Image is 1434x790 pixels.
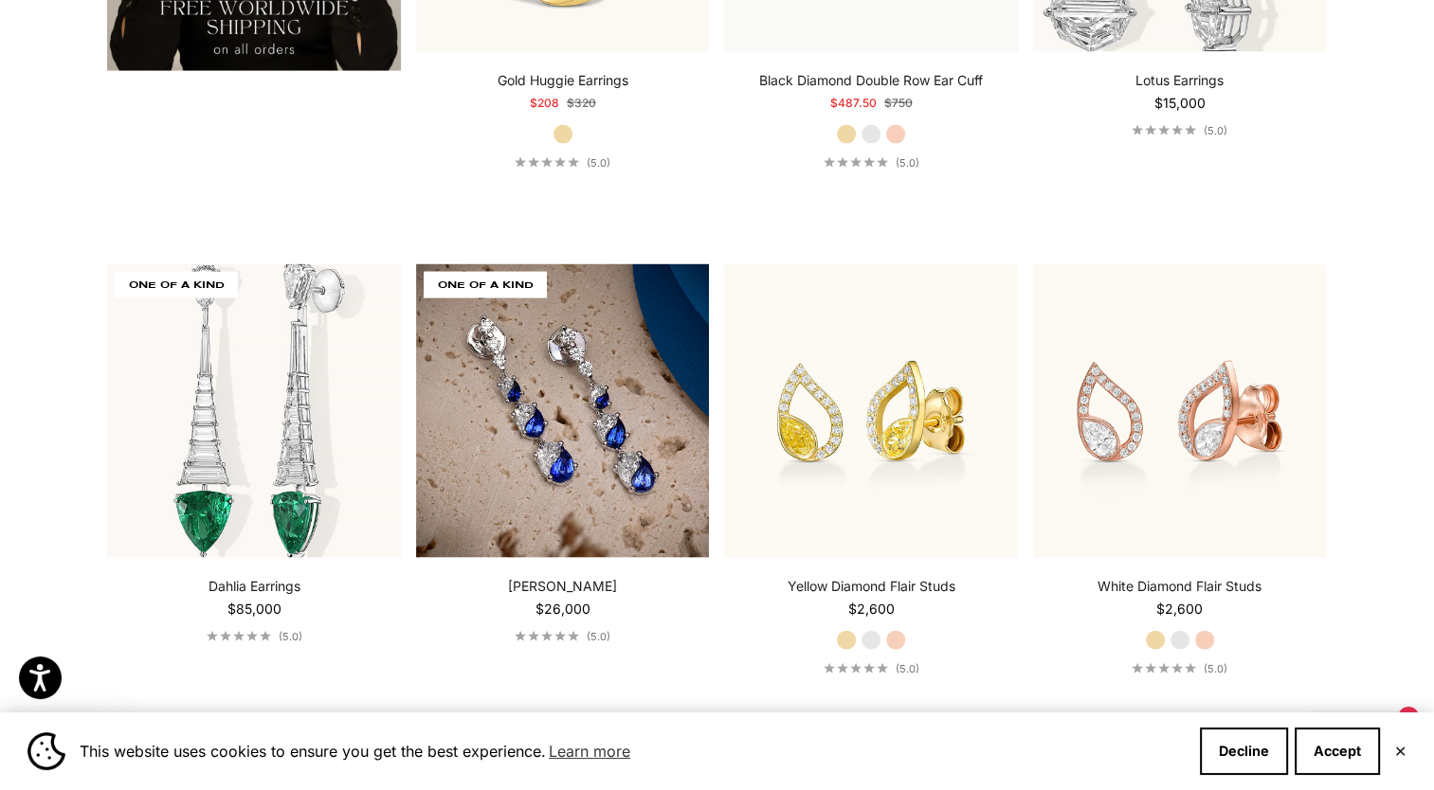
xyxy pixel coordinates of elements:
[724,264,1018,558] a: #YellowGold #WhiteGold #RoseGold
[567,94,596,113] compare-at-price: $320
[759,71,983,90] a: Black Diamond Double Row Ear Cuff
[515,631,579,641] div: 5.0 out of 5.0 stars
[1154,94,1206,113] sale-price: $15,000
[724,264,1018,558] img: #YellowGold
[1132,662,1227,675] a: 5.0 out of 5.0 stars(5.0)
[824,662,919,675] a: 5.0 out of 5.0 stars(5.0)
[1135,71,1224,90] a: Lotus Earrings
[1204,662,1227,675] span: (5.0)
[515,630,610,643] a: 5.0 out of 5.0 stars(5.0)
[107,264,401,558] img: Dahlia Earrings
[1132,125,1196,135] div: 5.0 out of 5.0 stars
[515,157,579,168] div: 5.0 out of 5.0 stars
[896,156,919,170] span: (5.0)
[530,94,559,113] sale-price: $208
[546,737,633,765] a: Learn more
[209,577,300,596] a: Dahlia Earrings
[884,94,913,113] compare-at-price: $750
[824,157,888,168] div: 5.0 out of 5.0 stars
[1033,264,1327,558] a: #YellowGold #WhiteGold #RoseGold
[824,156,919,170] a: 5.0 out of 5.0 stars(5.0)
[279,630,302,643] span: (5.0)
[896,662,919,675] span: (5.0)
[207,631,271,641] div: 5.0 out of 5.0 stars
[1098,577,1262,596] a: White Diamond Flair Studs
[1394,745,1407,757] button: Close
[788,577,955,596] a: Yellow Diamond Flair Studs
[80,737,1185,765] span: This website uses cookies to ensure you get the best experience.
[1132,663,1196,673] div: 5.0 out of 5.0 stars
[830,94,877,113] sale-price: $487.50
[424,272,547,298] span: ONE OF A KIND
[115,272,238,298] span: ONE OF A KIND
[515,156,610,170] a: 5.0 out of 5.0 stars(5.0)
[1033,264,1327,558] img: #RoseGold
[207,630,302,643] a: 5.0 out of 5.0 stars(5.0)
[1132,124,1227,137] a: 5.0 out of 5.0 stars(5.0)
[227,600,281,619] sale-price: $85,000
[824,663,888,673] div: 5.0 out of 5.0 stars
[508,577,617,596] a: [PERSON_NAME]
[27,732,65,770] img: Cookie banner
[587,630,610,643] span: (5.0)
[498,71,628,90] a: Gold Huggie Earrings
[848,600,895,619] sale-price: $2,600
[1200,727,1288,775] button: Decline
[416,264,710,558] img: #YellowGold #WhiteGold #RoseGold
[535,600,590,619] sale-price: $26,000
[1204,124,1227,137] span: (5.0)
[1156,600,1203,619] sale-price: $2,600
[587,156,610,170] span: (5.0)
[1295,727,1380,775] button: Accept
